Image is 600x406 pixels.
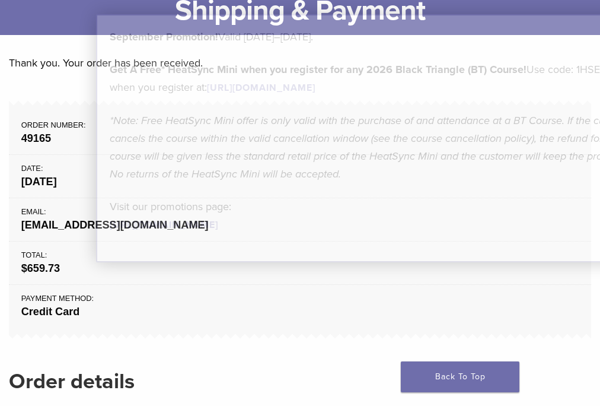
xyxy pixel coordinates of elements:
p: Thank you. Your order has been received. [9,54,591,72]
li: Order number: [9,107,591,155]
span: $ [21,262,27,274]
bdi: 659.73 [21,262,60,274]
a: [URL][DOMAIN_NAME] [110,219,218,231]
a: [URL][DOMAIN_NAME] [207,82,315,94]
h2: Order details [9,367,591,396]
li: Date: [9,155,591,198]
strong: [DATE] [21,174,579,190]
strong: Get A Free* HeatSync Mini when you register for any 2026 Black Triangle (BT) Course! [110,63,526,76]
strong: Credit Card [21,304,579,320]
strong: [EMAIL_ADDRESS][DOMAIN_NAME] [21,217,579,233]
b: September Promotion! [110,30,218,43]
a: Back To Top [401,361,519,392]
li: Payment method: [9,285,591,332]
strong: 49165 [21,131,579,147]
li: Total: [9,242,591,285]
li: Email: [9,198,591,242]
